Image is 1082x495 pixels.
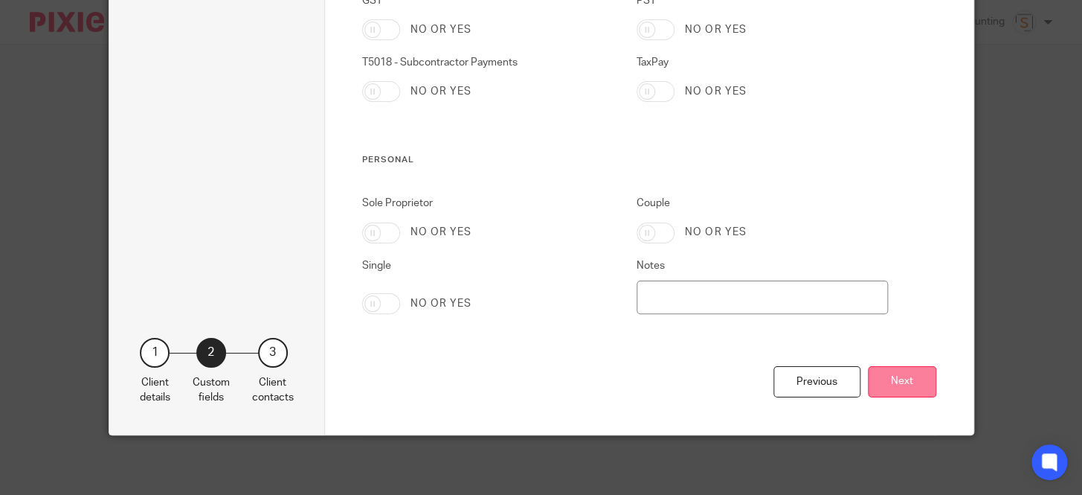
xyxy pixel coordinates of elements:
label: Single [362,258,614,282]
div: 2 [196,338,226,368]
button: Next [868,366,936,398]
label: Sole Proprietor [362,196,614,211]
div: 3 [258,338,288,368]
label: T5018 - Subcontractor Payments [362,55,614,70]
label: No or yes [410,22,471,37]
label: No or yes [685,225,746,240]
label: No or yes [685,84,746,99]
label: Couple [637,196,888,211]
div: 1 [140,338,170,368]
div: Previous [773,366,860,398]
label: No or yes [410,225,471,240]
p: Client details [140,375,170,406]
p: Client contacts [252,375,294,406]
label: No or yes [410,296,471,311]
h3: Personal [362,154,888,166]
label: No or yes [410,84,471,99]
label: TaxPay [637,55,888,70]
label: Notes [637,258,888,273]
label: No or yes [685,22,746,37]
p: Custom fields [193,375,230,406]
